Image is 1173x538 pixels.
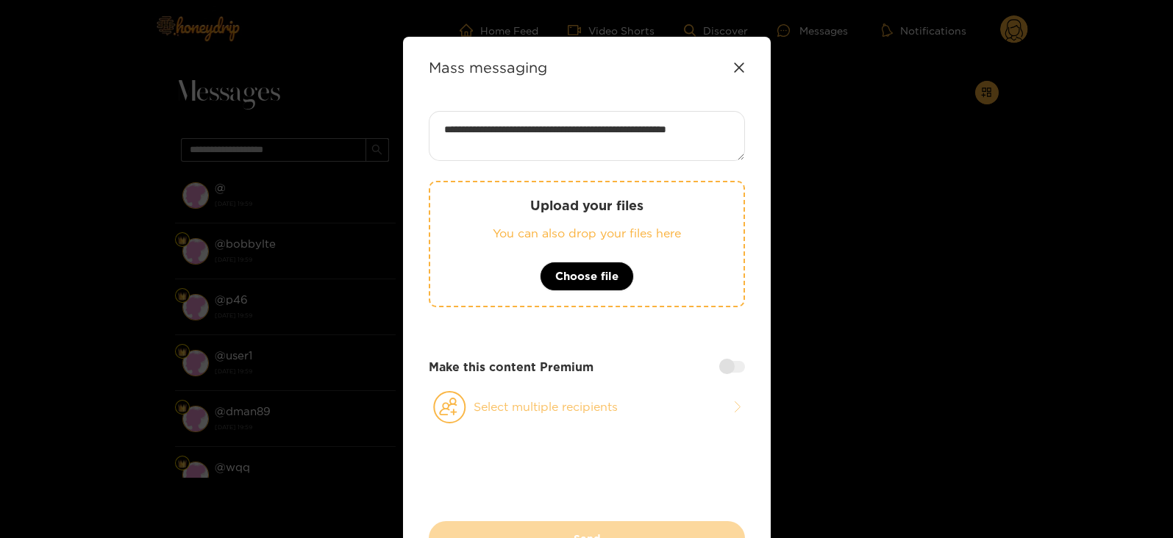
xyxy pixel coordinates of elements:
button: Choose file [540,262,634,291]
strong: Mass messaging [429,59,547,76]
p: Upload your files [460,197,714,214]
button: Select multiple recipients [429,390,745,424]
p: You can also drop your files here [460,225,714,242]
strong: Make this content Premium [429,359,593,376]
span: Choose file [555,268,618,285]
